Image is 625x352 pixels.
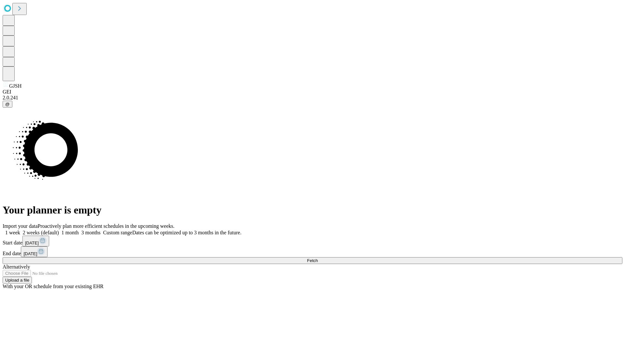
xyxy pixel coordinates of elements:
h1: Your planner is empty [3,204,622,216]
span: [DATE] [25,241,39,245]
div: 2.0.241 [3,95,622,101]
span: Fetch [307,258,318,263]
span: With your OR schedule from your existing EHR [3,284,104,289]
span: Dates can be optimized up to 3 months in the future. [132,230,241,235]
button: Upload a file [3,277,32,284]
span: 1 month [62,230,79,235]
span: GJSH [9,83,21,89]
span: Custom range [103,230,132,235]
span: [DATE] [23,251,37,256]
button: [DATE] [22,236,49,246]
span: 3 months [81,230,101,235]
span: 1 week [5,230,20,235]
span: @ [5,102,10,107]
span: Proactively plan more efficient schedules in the upcoming weeks. [38,223,174,229]
div: Start date [3,236,622,246]
button: [DATE] [21,246,48,257]
div: End date [3,246,622,257]
button: @ [3,101,12,108]
div: GEI [3,89,622,95]
span: Alternatively [3,264,30,270]
span: 2 weeks (default) [23,230,59,235]
span: Import your data [3,223,38,229]
button: Fetch [3,257,622,264]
